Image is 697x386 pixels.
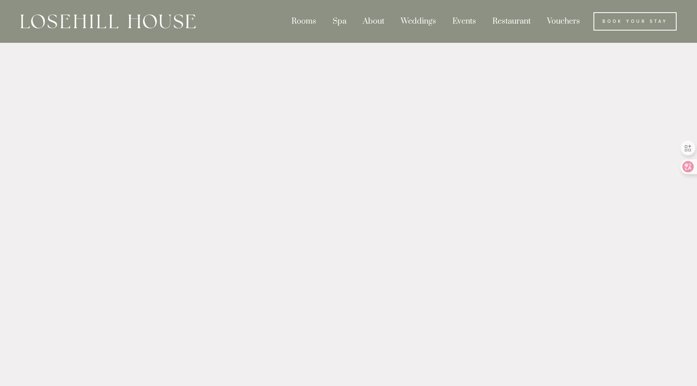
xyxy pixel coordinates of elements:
[20,14,196,29] img: Losehill House
[393,12,443,31] div: Weddings
[445,12,483,31] div: Events
[485,12,538,31] div: Restaurant
[593,12,677,31] a: Book Your Stay
[540,12,587,31] a: Vouchers
[284,12,324,31] div: Rooms
[355,12,392,31] div: About
[325,12,354,31] div: Spa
